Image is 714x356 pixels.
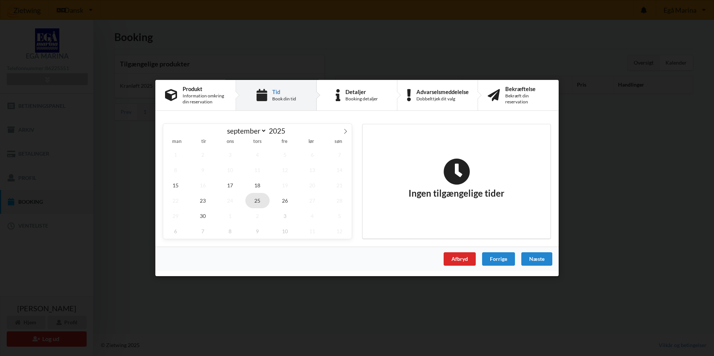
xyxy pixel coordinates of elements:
[325,140,352,144] span: søn
[327,162,352,178] span: september 14, 2025
[163,178,188,193] span: september 15, 2025
[327,224,352,239] span: oktober 12, 2025
[163,140,190,144] span: man
[218,162,242,178] span: september 10, 2025
[345,89,378,95] div: Detaljer
[218,193,242,208] span: september 24, 2025
[190,147,215,162] span: september 2, 2025
[267,127,291,135] input: Year
[190,178,215,193] span: september 16, 2025
[444,252,476,266] div: Afbryd
[300,162,325,178] span: september 13, 2025
[163,208,188,224] span: september 29, 2025
[245,224,270,239] span: oktober 9, 2025
[505,93,549,105] div: Bekræft din reservation
[300,224,325,239] span: oktober 11, 2025
[409,158,505,199] h2: Ingen tilgængelige tider
[224,126,267,135] select: Month
[273,178,297,193] span: september 19, 2025
[327,193,352,208] span: september 28, 2025
[327,147,352,162] span: september 7, 2025
[416,96,469,102] div: Dobbelttjek dit valg
[183,93,226,105] div: Information omkring din reservation
[271,140,298,144] span: fre
[300,147,325,162] span: september 6, 2025
[505,86,549,92] div: Bekræftelse
[190,193,215,208] span: september 23, 2025
[190,140,217,144] span: tir
[190,224,215,239] span: oktober 7, 2025
[273,162,297,178] span: september 12, 2025
[218,224,242,239] span: oktober 8, 2025
[190,162,215,178] span: september 9, 2025
[163,162,188,178] span: september 8, 2025
[163,224,188,239] span: oktober 6, 2025
[218,147,242,162] span: september 3, 2025
[218,178,242,193] span: september 17, 2025
[327,178,352,193] span: september 21, 2025
[217,140,244,144] span: ons
[273,224,297,239] span: oktober 10, 2025
[272,96,296,102] div: Book din tid
[245,193,270,208] span: september 25, 2025
[482,252,515,266] div: Forrige
[298,140,325,144] span: lør
[245,178,270,193] span: september 18, 2025
[416,89,469,95] div: Advarselsmeddelelse
[163,193,188,208] span: september 22, 2025
[244,140,271,144] span: tors
[163,147,188,162] span: september 1, 2025
[183,86,226,92] div: Produkt
[521,252,552,266] div: Næste
[218,208,242,224] span: oktober 1, 2025
[273,147,297,162] span: september 5, 2025
[272,89,296,95] div: Tid
[245,147,270,162] span: september 4, 2025
[273,193,297,208] span: september 26, 2025
[300,178,325,193] span: september 20, 2025
[190,208,215,224] span: september 30, 2025
[327,208,352,224] span: oktober 5, 2025
[273,208,297,224] span: oktober 3, 2025
[245,162,270,178] span: september 11, 2025
[345,96,378,102] div: Booking detaljer
[300,193,325,208] span: september 27, 2025
[300,208,325,224] span: oktober 4, 2025
[245,208,270,224] span: oktober 2, 2025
